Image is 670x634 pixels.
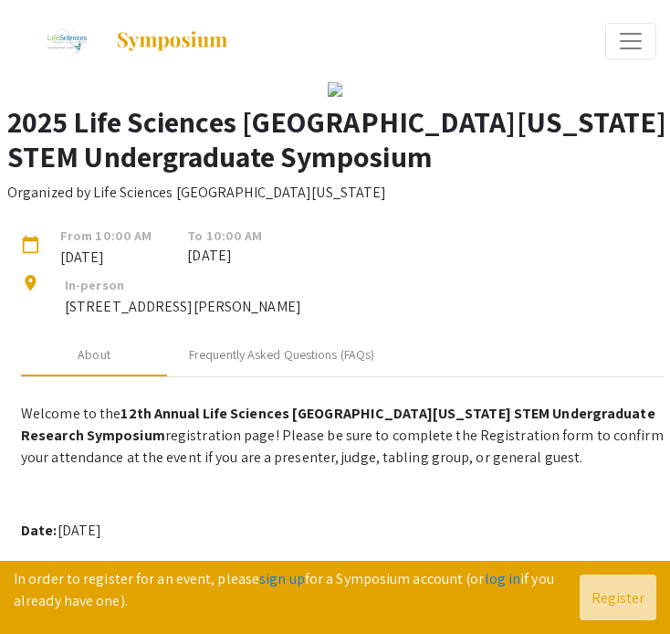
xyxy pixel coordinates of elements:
[36,18,97,64] img: 2025 Life Sciences South Florida STEM Undergraduate Symposium
[259,569,305,588] a: sign up
[485,569,521,588] a: log in
[14,568,580,612] p: In order to register for an event, please for a Symposium account (or if you already have one).
[605,23,656,59] button: Expand or Collapse Menu
[21,403,664,469] p: Welcome to the registration page! Please be sure to complete the Registration form to confirm you...
[21,274,43,296] mat-icon: location_on
[21,521,58,540] strong: Date:
[115,30,229,52] img: Symposium by ForagerOne
[7,182,386,204] p: Organized by Life Sciences [GEOGRAPHIC_DATA][US_STATE]
[65,296,301,318] p: [STREET_ADDRESS][PERSON_NAME]
[14,18,229,64] a: 2025 Life Sciences South Florida STEM Undergraduate Symposium
[21,520,664,542] p: [DATE]
[78,345,110,365] div: About
[187,226,262,246] span: To 10:00 AM
[21,556,664,578] p: 10 a.m. - 4 p.m.
[65,276,124,293] span: In-person
[47,226,165,247] span: From 10:00 AM
[328,82,342,97] img: 32153a09-f8cb-4114-bf27-cfb6bc84fc69.png
[187,245,262,267] span: [DATE]
[21,404,655,445] strong: 12th Annual Life Sciences [GEOGRAPHIC_DATA][US_STATE] STEM Undergraduate Research Symposium
[189,345,374,365] div: Frequently Asked Questions (FAQs)
[14,552,78,620] iframe: Chat
[21,236,43,258] mat-icon: calendar_today
[580,575,656,620] button: Register
[47,247,165,268] span: [DATE]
